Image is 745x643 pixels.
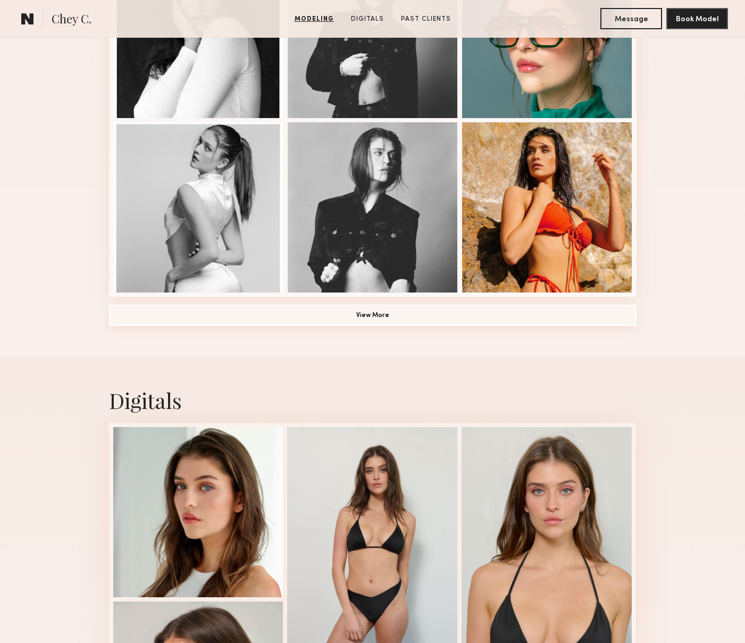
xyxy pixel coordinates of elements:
span: Chey C. [52,11,91,29]
a: Digitals [347,14,388,24]
div: Digitals [109,386,637,414]
button: View More [109,305,637,326]
a: Past Clients [397,14,455,24]
button: Book Model [666,8,728,29]
a: Book Model [666,14,728,23]
a: Modeling [290,14,338,24]
button: Message [600,8,662,29]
